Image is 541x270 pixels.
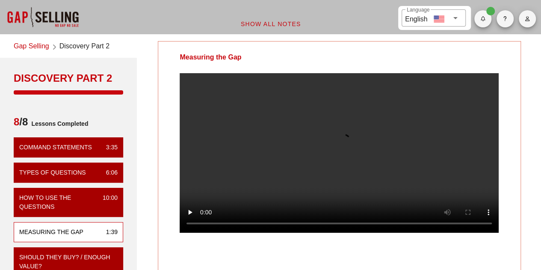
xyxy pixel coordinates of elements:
div: English [405,12,427,24]
div: 6:06 [99,168,118,177]
span: Discovery Part 2 [59,41,109,53]
a: Gap Selling [14,41,49,53]
div: 10:00 [96,193,118,211]
div: How to Use the Questions [19,193,96,211]
button: Show All Notes [234,16,308,32]
div: LanguageEnglish [402,9,466,27]
span: Badge [486,7,495,15]
span: Show All Notes [240,21,301,27]
div: 1:39 [99,228,118,237]
div: Command Statements [19,143,92,152]
div: Measuring the Gap [158,42,263,73]
div: 3:35 [99,143,118,152]
span: Lessons Completed [28,115,88,132]
label: Language [407,7,429,13]
div: Measuring the Gap [19,228,83,237]
span: /8 [14,115,28,132]
div: Discovery Part 2 [14,71,123,85]
span: 8 [14,116,19,128]
div: Types of Questions [19,168,86,177]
